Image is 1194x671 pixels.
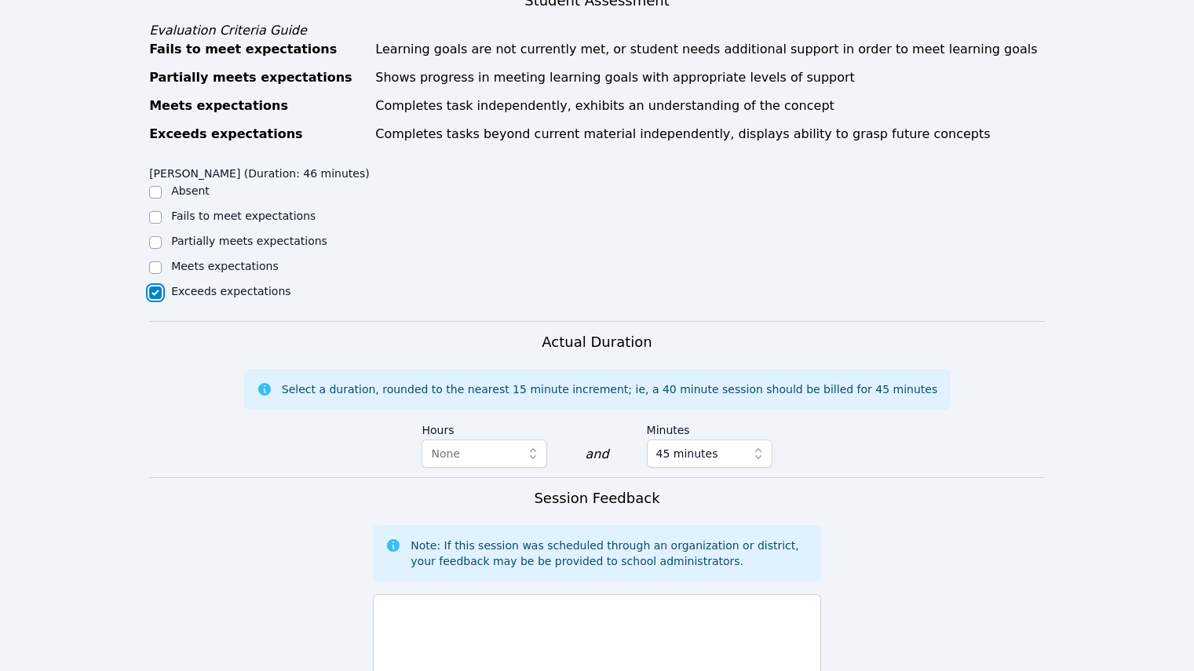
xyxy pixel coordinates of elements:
[656,444,718,463] span: 45 minutes
[149,125,366,144] div: Exceeds expectations
[171,260,279,272] label: Meets expectations
[411,538,808,569] div: Note: If this session was scheduled through an organization or district, your feedback may be be ...
[422,439,547,468] button: None
[149,21,1045,40] div: Evaluation Criteria Guide
[431,447,460,460] span: None
[171,210,316,222] label: Fails to meet expectations
[647,439,772,468] button: 45 minutes
[375,125,1045,144] div: Completes tasks beyond current material independently, displays ability to grasp future concepts
[149,68,366,87] div: Partially meets expectations
[542,331,652,353] h3: Actual Duration
[585,445,608,464] div: and
[647,416,772,439] label: Minutes
[171,285,290,297] label: Exceeds expectations
[171,235,327,247] label: Partially meets expectations
[149,97,366,115] div: Meets expectations
[534,487,659,509] h3: Session Feedback
[149,40,366,59] div: Fails to meet expectations
[375,97,1045,115] div: Completes task independently, exhibits an understanding of the concept
[171,184,210,197] label: Absent
[422,416,547,439] label: Hours
[375,68,1045,87] div: Shows progress in meeting learning goals with appropriate levels of support
[149,159,370,183] legend: [PERSON_NAME] (Duration: 46 minutes)
[282,381,937,397] div: Select a duration, rounded to the nearest 15 minute increment; ie, a 40 minute session should be ...
[375,40,1045,59] div: Learning goals are not currently met, or student needs additional support in order to meet learni...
